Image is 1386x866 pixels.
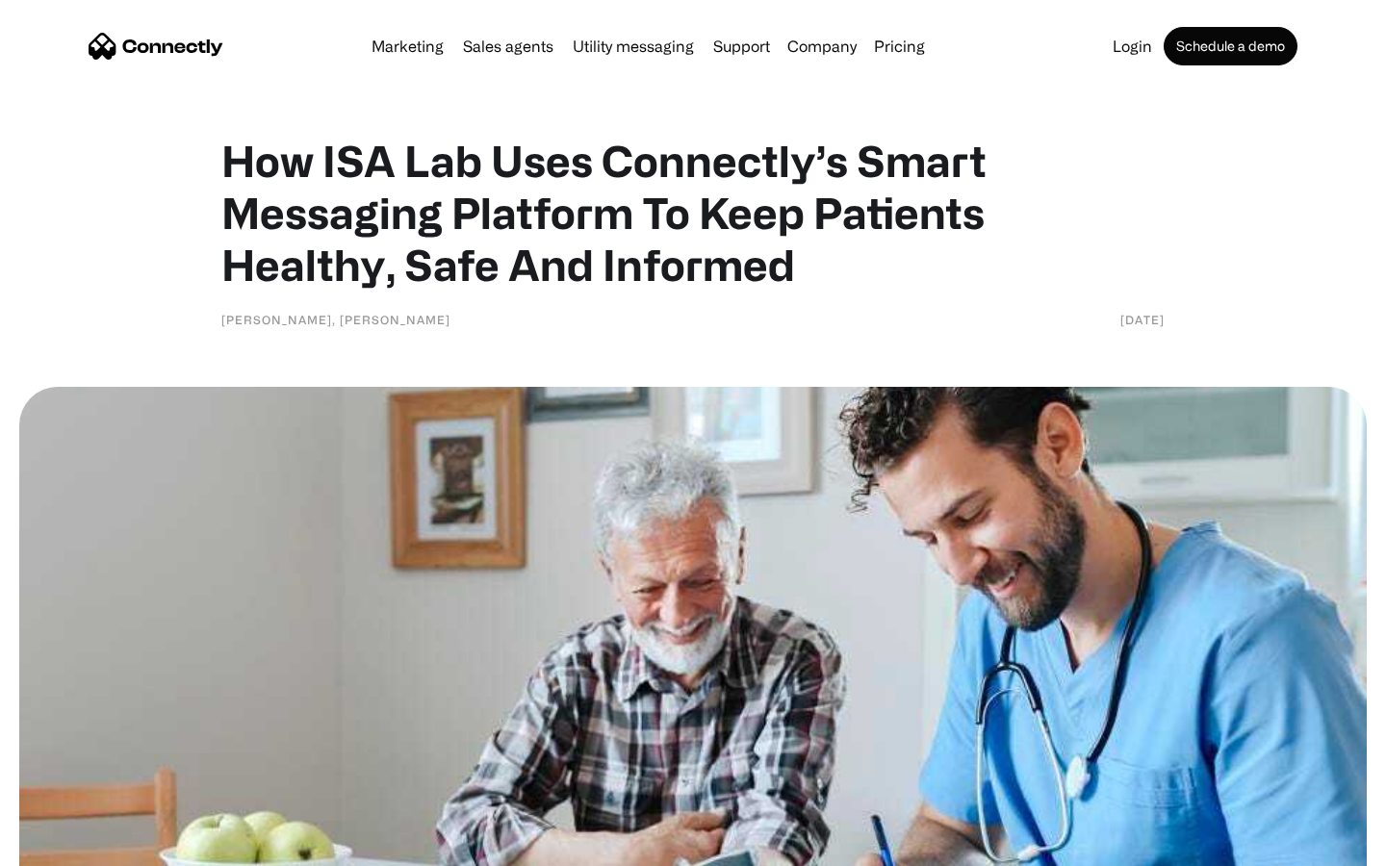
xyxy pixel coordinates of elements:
[1105,38,1160,54] a: Login
[565,38,702,54] a: Utility messaging
[19,832,115,859] aside: Language selected: English
[787,33,857,60] div: Company
[1120,310,1165,329] div: [DATE]
[706,38,778,54] a: Support
[38,832,115,859] ul: Language list
[221,135,1165,291] h1: How ISA Lab Uses Connectly’s Smart Messaging Platform To Keep Patients Healthy, Safe And Informed
[89,32,223,61] a: home
[1164,27,1297,65] a: Schedule a demo
[364,38,451,54] a: Marketing
[455,38,561,54] a: Sales agents
[866,38,933,54] a: Pricing
[221,310,450,329] div: [PERSON_NAME], [PERSON_NAME]
[782,33,862,60] div: Company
